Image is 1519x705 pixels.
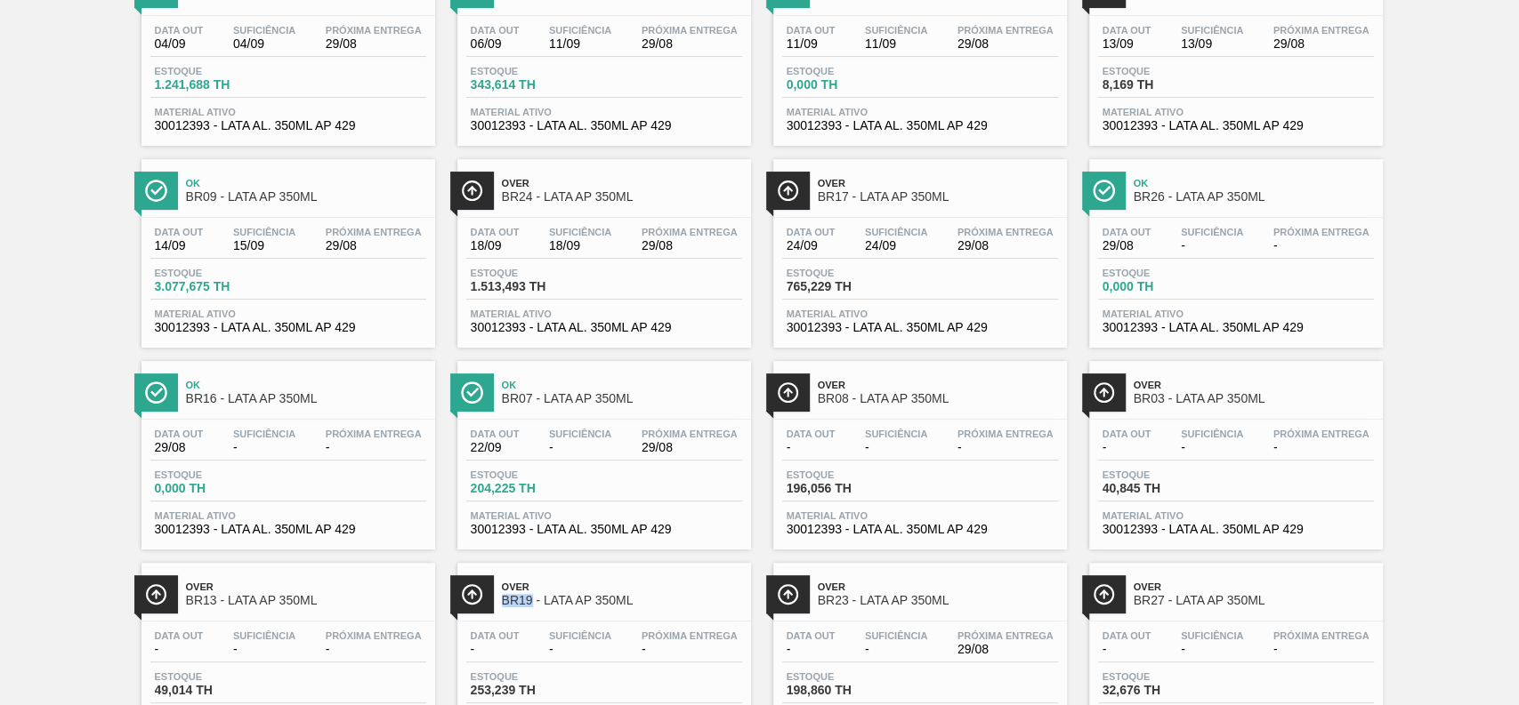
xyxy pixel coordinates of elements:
[155,429,204,439] span: Data out
[1134,190,1374,204] span: BR26 - LATA AP 350ML
[865,239,927,252] span: 24/09
[155,308,422,319] span: Material ativo
[787,684,911,697] span: 198,860 TH
[787,107,1054,117] span: Material ativo
[471,37,520,51] span: 06/09
[326,25,422,36] span: Próxima Entrega
[471,308,738,319] span: Material ativo
[1103,268,1227,278] span: Estoque
[957,239,1054,252] span: 29/08
[642,239,738,252] span: 29/08
[787,671,911,682] span: Estoque
[549,643,611,656] span: -
[155,119,422,132] span: 30012393 - LATA AL. 350ML AP 429
[155,268,279,278] span: Estoque
[145,180,167,202] img: Ícone
[155,469,279,480] span: Estoque
[461,583,483,605] img: Ícone
[865,630,927,641] span: Suficiência
[186,581,426,592] span: Over
[787,510,1054,521] span: Material ativo
[1273,643,1370,656] span: -
[957,630,1054,641] span: Próxima Entrega
[186,380,426,390] span: Ok
[865,643,927,656] span: -
[642,630,738,641] span: Próxima Entrega
[502,581,742,592] span: Over
[787,25,836,36] span: Data out
[502,594,742,607] span: BR19 - LATA AP 350ML
[155,280,279,293] span: 3.077,675 TH
[787,482,911,495] span: 196,056 TH
[233,630,295,641] span: Suficiência
[471,227,520,237] span: Data out
[1181,37,1243,51] span: 13/09
[1103,37,1151,51] span: 13/09
[865,227,927,237] span: Suficiência
[777,583,799,605] img: Ícone
[471,684,595,697] span: 253,239 TH
[145,583,167,605] img: Ícone
[642,643,738,656] span: -
[957,441,1054,454] span: -
[787,429,836,439] span: Data out
[186,190,426,204] span: BR09 - LATA AP 350ML
[1273,429,1370,439] span: Próxima Entrega
[502,380,742,390] span: Ok
[155,66,279,76] span: Estoque
[1103,630,1151,641] span: Data out
[326,643,422,656] span: -
[155,25,204,36] span: Data out
[1181,643,1243,656] span: -
[155,671,279,682] span: Estoque
[787,37,836,51] span: 11/09
[233,25,295,36] span: Suficiência
[233,37,295,51] span: 04/09
[1273,630,1370,641] span: Próxima Entrega
[155,510,422,521] span: Material ativo
[461,180,483,202] img: Ícone
[642,37,738,51] span: 29/08
[233,239,295,252] span: 15/09
[1103,66,1227,76] span: Estoque
[1103,469,1227,480] span: Estoque
[865,441,927,454] span: -
[471,321,738,334] span: 30012393 - LATA AL. 350ML AP 429
[818,178,1058,188] span: Over
[549,227,611,237] span: Suficiência
[787,78,911,92] span: 0,000 TH
[642,429,738,439] span: Próxima Entrega
[1134,178,1374,188] span: Ok
[818,594,1058,607] span: BR23 - LATA AP 350ML
[1103,429,1151,439] span: Data out
[233,429,295,439] span: Suficiência
[1181,239,1243,252] span: -
[155,78,279,92] span: 1.241,688 TH
[471,630,520,641] span: Data out
[471,107,738,117] span: Material ativo
[1103,643,1151,656] span: -
[128,348,444,549] a: ÍconeOkBR16 - LATA AP 350MLData out29/08Suficiência-Próxima Entrega-Estoque0,000 THMaterial ativo...
[787,630,836,641] span: Data out
[1103,441,1151,454] span: -
[1134,392,1374,405] span: BR03 - LATA AP 350ML
[155,321,422,334] span: 30012393 - LATA AL. 350ML AP 429
[865,429,927,439] span: Suficiência
[787,321,1054,334] span: 30012393 - LATA AL. 350ML AP 429
[1103,119,1370,132] span: 30012393 - LATA AL. 350ML AP 429
[549,25,611,36] span: Suficiência
[502,190,742,204] span: BR24 - LATA AP 350ML
[155,227,204,237] span: Data out
[233,643,295,656] span: -
[1273,25,1370,36] span: Próxima Entrega
[1134,581,1374,592] span: Over
[1093,381,1115,404] img: Ícone
[471,78,595,92] span: 343,614 TH
[1273,227,1370,237] span: Próxima Entrega
[865,25,927,36] span: Suficiência
[326,441,422,454] span: -
[186,178,426,188] span: Ok
[186,594,426,607] span: BR13 - LATA AP 350ML
[1076,146,1392,348] a: ÍconeOkBR26 - LATA AP 350MLData out29/08Suficiência-Próxima Entrega-Estoque0,000 THMaterial ativo...
[155,684,279,697] span: 49,014 TH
